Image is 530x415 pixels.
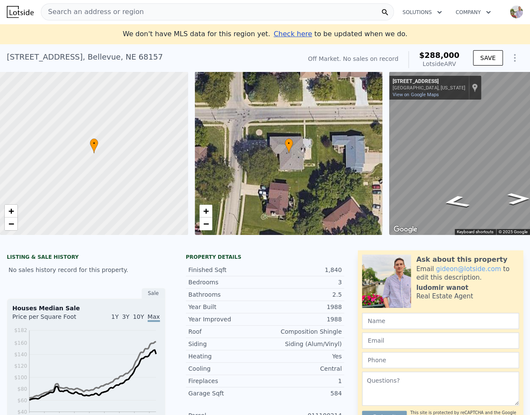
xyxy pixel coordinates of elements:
[188,340,265,348] div: Siding
[188,290,265,299] div: Bathrooms
[416,292,473,301] div: Real Estate Agent
[148,313,160,322] span: Max
[393,85,465,91] div: [GEOGRAPHIC_DATA], [US_STATE]
[17,409,27,415] tspan: $40
[308,54,398,63] div: Off Market. No sales on record
[188,303,265,311] div: Year Built
[188,377,265,385] div: Fireplaces
[419,51,459,60] span: $288,000
[457,229,493,235] button: Keyboard shortcuts
[419,60,459,68] div: Lotside ARV
[17,398,27,404] tspan: $60
[188,266,265,274] div: Finished Sqft
[142,288,165,299] div: Sale
[188,352,265,361] div: Heating
[449,5,498,20] button: Company
[265,266,342,274] div: 1,840
[14,352,27,358] tspan: $140
[472,83,478,92] a: Show location on map
[265,340,342,348] div: Siding (Alum/Vinyl)
[499,229,527,234] span: © 2025 Google
[265,327,342,336] div: Composition Shingle
[188,389,265,398] div: Garage Sqft
[391,224,419,235] a: Open this area in Google Maps (opens a new window)
[199,205,212,218] a: Zoom in
[188,364,265,373] div: Cooling
[7,6,34,18] img: Lotside
[274,29,407,39] div: to be updated when we do.
[416,255,507,265] div: Ask about this property
[41,7,144,17] span: Search an address or region
[265,315,342,323] div: 1988
[186,254,345,260] div: Property details
[122,313,129,320] span: 3Y
[285,140,293,147] span: •
[391,224,419,235] img: Google
[188,278,265,286] div: Bedrooms
[473,50,503,66] button: SAVE
[14,327,27,333] tspan: $182
[265,364,342,373] div: Central
[362,332,519,349] input: Email
[7,254,165,262] div: LISTING & SALE HISTORY
[506,49,523,66] button: Show Options
[265,352,342,361] div: Yes
[9,206,14,216] span: +
[9,218,14,229] span: −
[199,218,212,230] a: Zoom out
[265,303,342,311] div: 1988
[416,265,519,282] div: Email to edit this description.
[14,375,27,381] tspan: $100
[14,363,27,369] tspan: $120
[436,265,501,273] a: gideon@lotside.com
[14,340,27,346] tspan: $160
[265,278,342,286] div: 3
[133,313,144,320] span: 10Y
[265,377,342,385] div: 1
[431,192,481,211] path: Go East, Copper Hill Dr
[393,92,439,97] a: View on Google Maps
[90,140,98,147] span: •
[7,262,165,278] div: No sales history record for this property.
[188,327,265,336] div: Roof
[7,51,163,63] div: [STREET_ADDRESS] , Bellevue , NE 68157
[203,206,208,216] span: +
[111,313,118,320] span: 1Y
[393,78,465,85] div: [STREET_ADDRESS]
[12,304,160,312] div: Houses Median Sale
[362,313,519,329] input: Name
[265,290,342,299] div: 2.5
[416,283,468,292] div: ludomir wanot
[396,5,449,20] button: Solutions
[274,30,312,38] span: Check here
[90,138,98,153] div: •
[12,312,86,326] div: Price per Square Foot
[5,218,17,230] a: Zoom out
[123,29,407,39] div: We don't have MLS data for this region yet.
[5,205,17,218] a: Zoom in
[285,138,293,153] div: •
[17,386,27,392] tspan: $80
[510,5,523,19] img: avatar
[188,315,265,323] div: Year Improved
[203,218,208,229] span: −
[362,352,519,368] input: Phone
[265,389,342,398] div: 584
